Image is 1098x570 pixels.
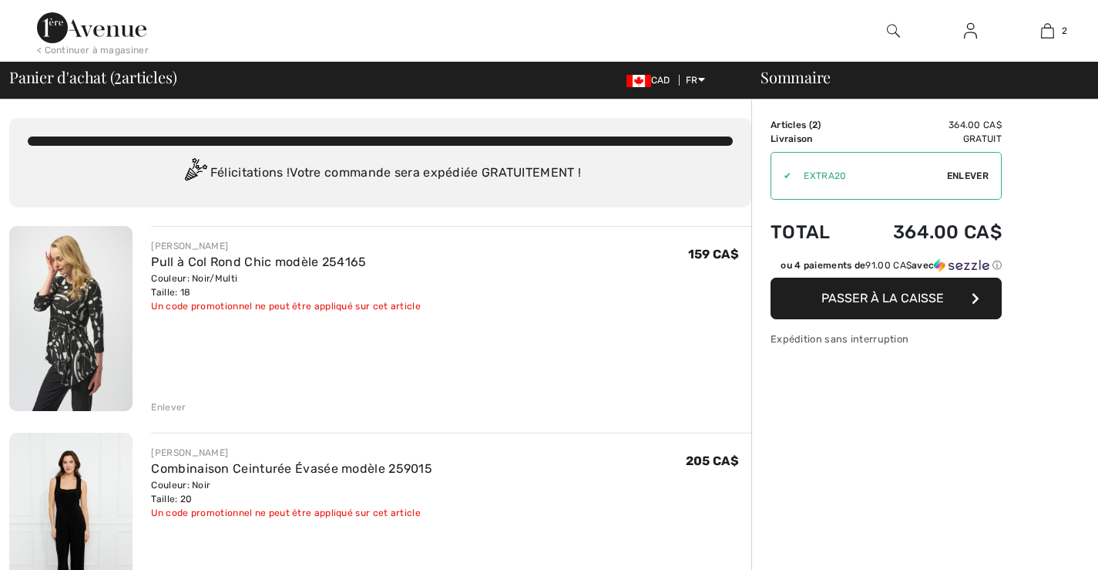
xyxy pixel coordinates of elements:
div: Sommaire [742,69,1089,85]
a: 2 [1009,22,1085,40]
span: Panier d'achat ( articles) [9,69,176,85]
div: ou 4 paiements de91.00 CA$avecSezzle Cliquez pour en savoir plus sur Sezzle [771,258,1002,278]
input: Code promo [791,153,947,199]
td: Livraison [771,132,852,146]
span: CAD [626,75,677,86]
div: Un code promotionnel ne peut être appliqué sur cet article [151,506,432,520]
span: 91.00 CA$ [865,260,912,271]
img: Canadian Dollar [626,75,651,87]
img: recherche [887,22,900,40]
td: 364.00 CA$ [852,206,1002,258]
img: Congratulation2.svg [180,158,210,189]
span: Enlever [947,169,989,183]
div: ou 4 paiements de avec [781,258,1002,272]
td: 364.00 CA$ [852,118,1002,132]
span: Passer à la caisse [821,291,944,305]
img: 1ère Avenue [37,12,146,43]
td: Total [771,206,852,258]
img: Pull à Col Rond Chic modèle 254165 [9,226,133,411]
div: Expédition sans interruption [771,332,1002,346]
a: Pull à Col Rond Chic modèle 254165 [151,255,366,269]
div: [PERSON_NAME] [151,446,432,460]
span: 2 [812,120,818,130]
a: Se connecter [952,22,989,41]
div: < Continuer à magasiner [37,43,149,57]
a: Combinaison Ceinturée Évasée modèle 259015 [151,461,432,476]
td: Gratuit [852,132,1002,146]
div: Enlever [151,400,186,414]
button: Passer à la caisse [771,278,1002,319]
div: Un code promotionnel ne peut être appliqué sur cet article [151,299,420,313]
span: FR [686,75,705,86]
div: [PERSON_NAME] [151,239,420,253]
td: Articles ( ) [771,118,852,132]
img: Mon panier [1041,22,1054,40]
div: Couleur: Noir/Multi Taille: 18 [151,272,420,299]
div: Couleur: Noir Taille: 20 [151,478,432,506]
div: Félicitations ! Votre commande sera expédiée GRATUITEMENT ! [28,158,733,189]
img: Sezzle [934,258,989,272]
span: 2 [1062,24,1067,38]
span: 2 [114,66,122,86]
div: ✔ [771,169,791,183]
span: 205 CA$ [686,454,739,468]
span: 159 CA$ [688,247,739,261]
img: Mes infos [964,22,977,40]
